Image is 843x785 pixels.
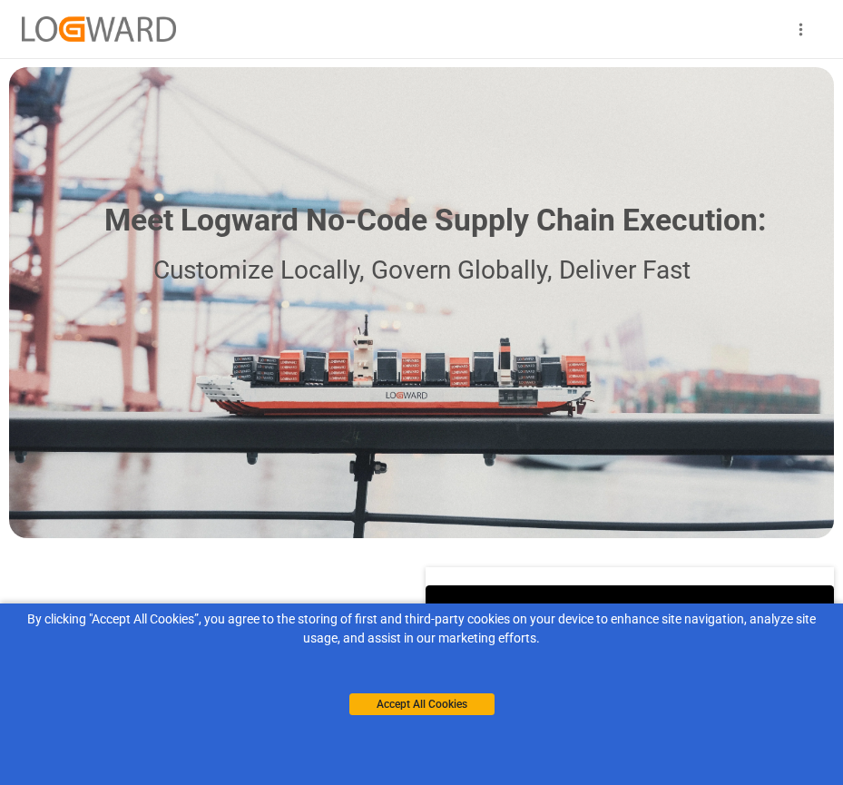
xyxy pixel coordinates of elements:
button: Accept All Cookies [349,693,495,715]
img: Logward_new_orange.png [22,16,176,41]
h1: Meet Logward No-Code Supply Chain Execution: [104,198,766,243]
div: By clicking "Accept All Cookies”, you agree to the storing of first and third-party cookies on yo... [13,610,830,648]
button: show more [780,9,821,50]
p: Customize Locally, Govern Globally, Deliver Fast [77,250,766,291]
